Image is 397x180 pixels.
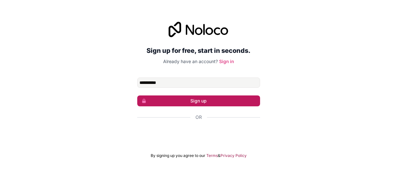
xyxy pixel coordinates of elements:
[220,153,247,158] a: Privacy Policy
[195,114,202,120] span: Or
[137,78,260,88] input: Email address
[219,59,234,64] a: Sign in
[163,59,218,64] span: Already have an account?
[206,153,218,158] a: Terms
[134,127,263,142] iframe: "Google-বোতামের মাধ্যমে সাইন ইন করুন"
[218,153,220,158] span: &
[151,153,205,158] span: By signing up you agree to our
[137,45,260,56] h2: Sign up for free, start in seconds.
[137,95,260,106] button: Sign up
